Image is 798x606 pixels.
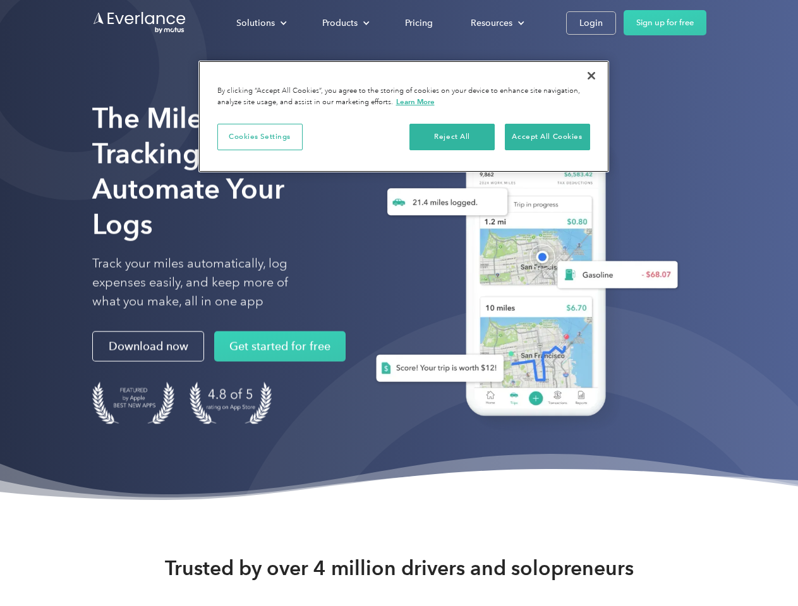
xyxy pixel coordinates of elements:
a: Go to homepage [92,11,187,35]
button: Close [577,62,605,90]
a: Sign up for free [624,10,706,35]
strong: Trusted by over 4 million drivers and solopreneurs [165,555,634,581]
p: Track your miles automatically, log expenses easily, and keep more of what you make, all in one app [92,254,318,311]
img: Everlance, mileage tracker app, expense tracking app [356,120,688,435]
button: Cookies Settings [217,124,303,150]
div: Pricing [405,15,433,31]
div: Products [310,12,380,34]
a: Pricing [392,12,445,34]
div: By clicking “Accept All Cookies”, you agree to the storing of cookies on your device to enhance s... [217,86,590,108]
div: Privacy [198,61,609,172]
div: Solutions [224,12,297,34]
a: Get started for free [214,331,346,362]
a: Login [566,11,616,35]
img: Badge for Featured by Apple Best New Apps [92,382,174,424]
button: Reject All [409,124,495,150]
button: Accept All Cookies [505,124,590,150]
div: Solutions [236,15,275,31]
a: More information about your privacy, opens in a new tab [396,97,435,106]
img: 4.9 out of 5 stars on the app store [190,382,272,424]
a: Download now [92,331,204,362]
div: Resources [471,15,512,31]
div: Cookie banner [198,61,609,172]
div: Resources [458,12,535,34]
div: Login [579,15,603,31]
div: Products [322,15,358,31]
